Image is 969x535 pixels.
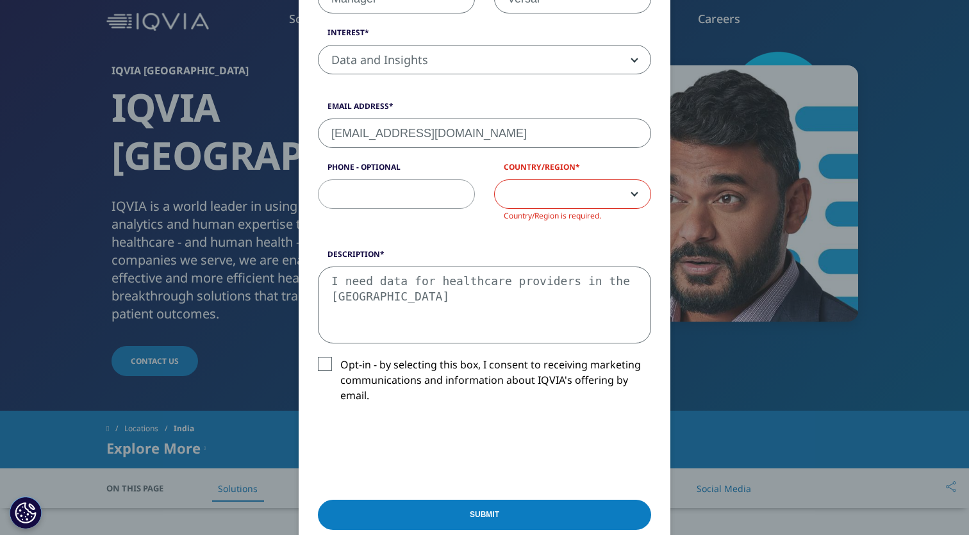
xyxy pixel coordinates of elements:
iframe: reCAPTCHA [318,424,513,473]
label: Opt-in - by selecting this box, I consent to receiving marketing communications and information a... [318,357,651,410]
input: Submit [318,500,651,530]
span: Country/Region is required. [504,210,601,221]
label: Phone - Optional [318,161,475,179]
label: Country/Region [494,161,651,179]
label: Interest [318,27,651,45]
span: Data and Insights [319,45,650,75]
span: Data and Insights [318,45,651,74]
label: Email Address [318,101,651,119]
label: Description [318,249,651,267]
button: Cookies Settings [10,497,42,529]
